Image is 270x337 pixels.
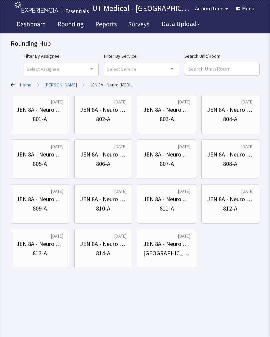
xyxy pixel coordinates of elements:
[45,81,77,88] a: Jennie Sealy
[143,249,190,258] div: [GEOGRAPHIC_DATA]
[33,249,47,258] div: 813-A
[191,2,232,15] button: Action Items
[37,78,39,91] span: >
[114,233,127,239] div: [DATE]
[223,204,237,213] div: 812-A
[92,3,191,14] p: UT Medical - [GEOGRAPHIC_DATA][US_STATE]
[178,98,190,105] div: [DATE]
[16,239,63,249] div: JEN 8A - Neuro [MEDICAL_DATA]
[223,159,237,168] div: 808-A
[80,195,127,204] div: JEN 8A - Neuro [MEDICAL_DATA]
[178,143,190,150] div: [DATE]
[241,143,254,150] div: [DATE]
[96,204,110,213] div: 810-A
[90,81,136,88] a: JEN 8A - Neuro ICU
[16,195,63,204] div: JEN 8A - Neuro [MEDICAL_DATA]
[27,65,59,73] span: Select Assignee
[241,98,254,105] div: [DATE]
[178,188,190,195] div: [DATE]
[160,114,174,124] div: 803-A
[241,188,254,195] div: [DATE]
[51,188,63,195] div: [DATE]
[96,114,110,124] div: 802-A
[184,52,259,60] label: Search Unit/Room
[51,143,63,150] div: [DATE]
[33,114,47,124] div: 801-A
[51,233,63,239] div: [DATE]
[80,239,127,249] div: JEN 8A - Neuro [MEDICAL_DATA]
[20,81,32,88] a: Home
[123,17,154,33] a: Surveys
[80,105,127,114] div: JEN 8A - Neuro [MEDICAL_DATA]
[90,17,122,33] a: Reports
[96,159,110,168] div: 806-A
[114,98,127,105] div: [DATE]
[12,17,51,33] a: Dashboard
[207,195,254,204] div: JEN 8A - Neuro [MEDICAL_DATA]
[104,52,179,60] label: Filter By Service
[24,52,99,60] label: Filter By Assignee
[223,114,237,124] div: 804-A
[65,7,89,15] div: Essentials
[207,150,254,159] div: JEN 8A - Neuro [MEDICAL_DATA]
[178,233,190,239] div: [DATE]
[114,143,127,150] div: [DATE]
[82,78,85,91] span: >
[33,159,47,168] div: 805-A
[232,2,258,15] button: Menu
[16,150,63,159] div: JEN 8A - Neuro [MEDICAL_DATA]
[53,17,89,33] a: Rounding
[160,204,174,213] div: 811-A
[16,105,63,114] div: JEN 8A - Neuro [MEDICAL_DATA]
[207,105,254,114] div: JEN 8A - Neuro [MEDICAL_DATA]
[11,39,259,48] div: Rounding Hub
[143,195,190,204] div: JEN 8A - Neuro [MEDICAL_DATA]
[158,18,204,30] button: Data Upload
[33,204,47,213] div: 809-A
[80,150,127,159] div: JEN 8A - Neuro [MEDICAL_DATA]
[160,159,174,168] div: 807-A
[184,62,259,75] input: Search Unit/Room
[143,239,190,249] div: JEN 8A - Neuro [MEDICAL_DATA]
[143,150,190,159] div: JEN 8A - Neuro [MEDICAL_DATA]
[96,249,110,258] div: 814-A
[15,2,58,13] img: experiencia_logo.png
[107,65,136,73] span: Select Service
[51,98,63,105] div: [DATE]
[143,105,190,114] div: JEN 8A - Neuro [MEDICAL_DATA]
[114,188,127,195] div: [DATE]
